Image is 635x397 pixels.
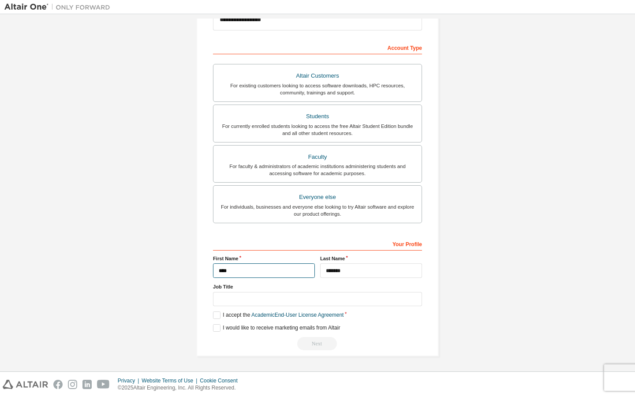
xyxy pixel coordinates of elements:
p: © 2025 Altair Engineering, Inc. All Rights Reserved. [118,384,243,392]
img: Altair One [4,3,115,11]
div: Read and acccept EULA to continue [213,337,422,350]
div: Account Type [213,40,422,54]
img: altair_logo.svg [3,380,48,389]
a: Academic End-User License Agreement [251,312,344,318]
label: Job Title [213,283,422,290]
label: I accept the [213,311,344,319]
img: instagram.svg [68,380,77,389]
label: I would like to receive marketing emails from Altair [213,324,340,332]
div: Your Profile [213,236,422,251]
img: youtube.svg [97,380,110,389]
img: linkedin.svg [82,380,92,389]
div: Altair Customers [219,70,416,82]
div: Privacy [118,377,142,384]
div: For faculty & administrators of academic institutions administering students and accessing softwa... [219,163,416,177]
div: Website Terms of Use [142,377,200,384]
div: For existing customers looking to access software downloads, HPC resources, community, trainings ... [219,82,416,96]
div: Students [219,110,416,123]
div: Everyone else [219,191,416,203]
img: facebook.svg [53,380,63,389]
label: First Name [213,255,315,262]
div: Faculty [219,151,416,163]
label: Last Name [320,255,422,262]
div: For individuals, businesses and everyone else looking to try Altair software and explore our prod... [219,203,416,217]
div: For currently enrolled students looking to access the free Altair Student Edition bundle and all ... [219,123,416,137]
div: Cookie Consent [200,377,243,384]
